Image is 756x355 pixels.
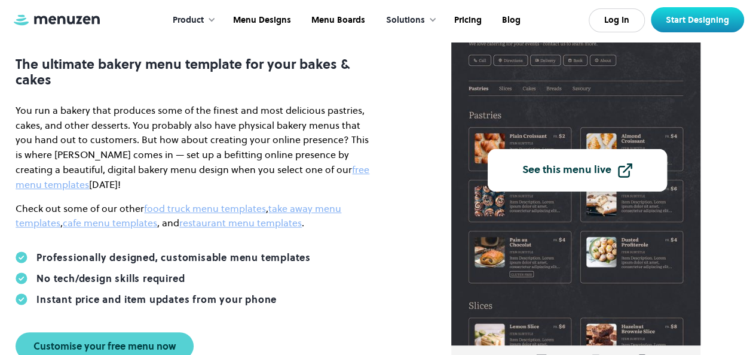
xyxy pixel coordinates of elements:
[36,251,311,263] div: Professionally designed, customisable menu templates
[36,293,277,305] div: Instant price and item updates from your phone
[491,2,529,39] a: Blog
[386,14,425,27] div: Solutions
[589,8,645,32] a: Log In
[374,2,443,39] div: Solutions
[16,103,374,192] p: You run a bakery that produces some of the finest and most delicious pastries, cakes, and other d...
[63,216,157,229] a: cafe menu templates
[16,163,369,191] a: free menu templates
[222,2,300,39] a: Menu Designs
[443,2,491,39] a: Pricing
[161,2,222,39] div: Product
[488,149,667,192] a: See this menu live
[179,216,302,229] a: restaurant menu templates
[144,202,266,215] a: food truck menu templates
[522,165,611,175] div: See this menu live
[651,7,744,32] a: Start Designing
[300,2,374,39] a: Menu Boards
[173,14,204,27] div: Product
[16,56,374,88] p: The ultimate bakery menu template for your bakes & cakes
[36,272,185,284] div: No tech/design skills required
[16,201,374,231] p: Check out some of our other , , , and .
[33,341,176,351] div: Customise your free menu now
